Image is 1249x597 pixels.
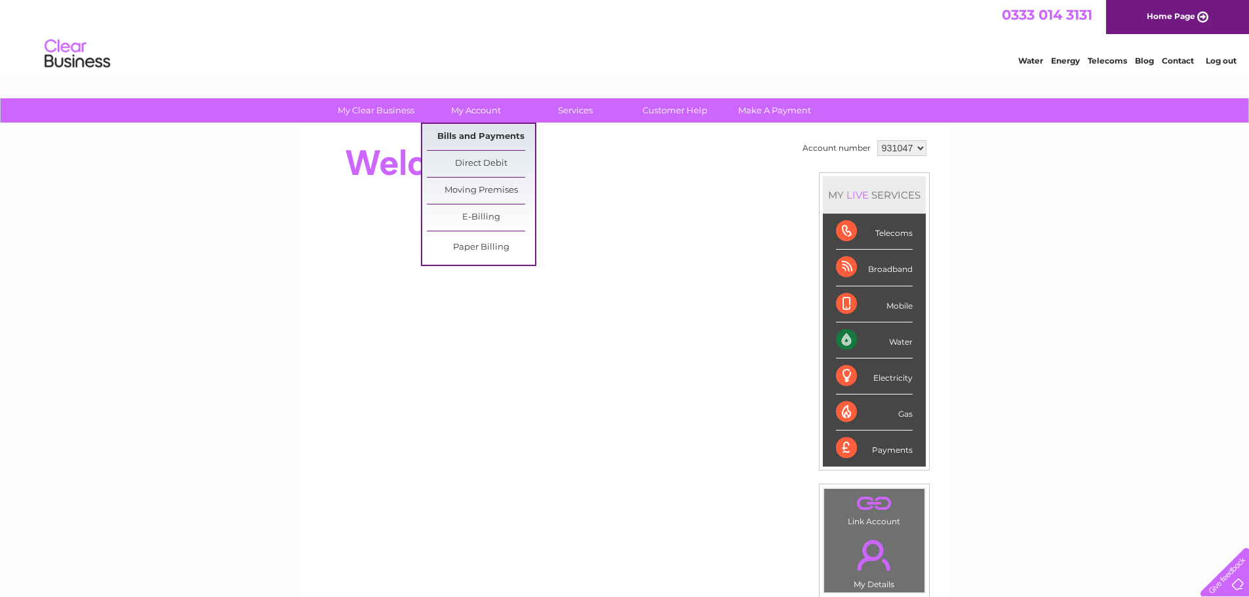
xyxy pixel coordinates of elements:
[836,395,913,431] div: Gas
[799,137,874,159] td: Account number
[836,214,913,250] div: Telecoms
[427,178,535,204] a: Moving Premises
[427,204,535,231] a: E-Billing
[621,98,729,123] a: Customer Help
[1002,7,1092,23] a: 0333 014 3131
[844,189,871,201] div: LIVE
[823,488,925,530] td: Link Account
[827,532,921,578] a: .
[521,98,629,123] a: Services
[836,286,913,322] div: Mobile
[322,98,430,123] a: My Clear Business
[721,98,829,123] a: Make A Payment
[1051,56,1080,66] a: Energy
[1018,56,1043,66] a: Water
[836,250,913,286] div: Broadband
[427,151,535,177] a: Direct Debit
[422,98,530,123] a: My Account
[836,322,913,358] div: Water
[427,124,535,150] a: Bills and Payments
[827,492,921,515] a: .
[1135,56,1154,66] a: Blog
[427,235,535,261] a: Paper Billing
[1162,56,1194,66] a: Contact
[823,176,926,214] div: MY SERVICES
[836,431,913,466] div: Payments
[1088,56,1127,66] a: Telecoms
[1206,56,1237,66] a: Log out
[315,7,935,64] div: Clear Business is a trading name of Verastar Limited (registered in [GEOGRAPHIC_DATA] No. 3667643...
[44,34,111,74] img: logo.png
[823,529,925,593] td: My Details
[836,358,913,395] div: Electricity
